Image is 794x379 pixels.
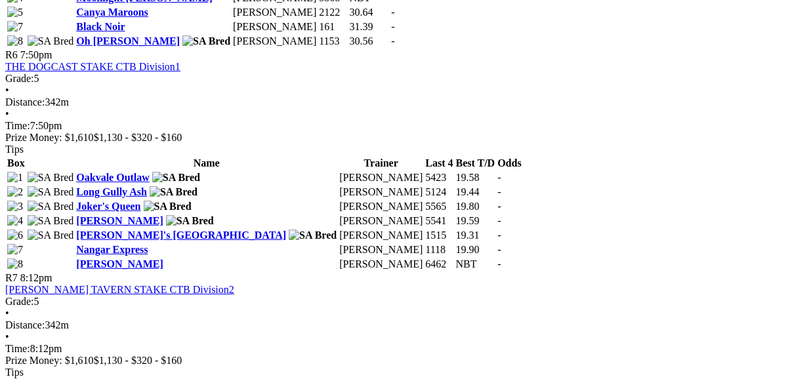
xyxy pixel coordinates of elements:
span: Distance: [5,96,45,108]
td: 19.59 [455,214,496,228]
img: SA Bred [28,186,74,198]
img: 3 [7,201,23,212]
td: 5541 [425,214,453,228]
span: $1,130 - $320 - $160 [94,132,182,143]
img: 8 [7,258,23,270]
th: Trainer [339,157,423,170]
span: - [497,229,501,241]
td: 6462 [425,258,453,271]
a: [PERSON_NAME] TAVERN STAKE CTB Division2 [5,284,234,295]
a: THE DOGCAST STAKE CTB Division1 [5,61,180,72]
span: 8:12pm [20,272,52,283]
span: $1,130 - $320 - $160 [94,355,182,366]
div: 342m [5,96,789,108]
span: Time: [5,343,30,354]
img: 5 [7,7,23,18]
div: Prize Money: $1,610 [5,355,789,367]
div: 342m [5,319,789,331]
td: 5565 [425,200,453,213]
th: Name [75,157,337,170]
span: Grade: [5,73,34,84]
td: 1118 [425,243,453,256]
div: 8:12pm [5,343,789,355]
img: 7 [7,244,23,256]
td: [PERSON_NAME] [339,171,423,184]
span: - [497,172,501,183]
span: • [5,108,9,119]
span: - [497,215,501,226]
td: [PERSON_NAME] [339,229,423,242]
th: Last 4 [425,157,453,170]
img: 1 [7,172,23,184]
span: R6 [5,49,18,60]
td: 1515 [425,229,453,242]
img: 2 [7,186,23,198]
img: SA Bred [144,201,192,212]
span: Time: [5,120,30,131]
div: Prize Money: $1,610 [5,132,789,144]
td: [PERSON_NAME] [339,186,423,199]
img: 6 [7,229,23,241]
a: Joker's Queen [76,201,140,212]
img: SA Bred [289,229,337,241]
span: - [497,258,501,269]
td: [PERSON_NAME] [339,258,423,271]
a: [PERSON_NAME] [76,215,163,226]
span: • [5,85,9,96]
span: - [497,244,501,255]
span: - [391,21,394,32]
a: Oh [PERSON_NAME] [76,35,180,47]
img: 8 [7,35,23,47]
td: [PERSON_NAME] [339,243,423,256]
span: Box [7,157,25,169]
div: 5 [5,73,789,85]
span: • [5,331,9,342]
span: Tips [5,367,24,378]
span: - [497,201,501,212]
a: Oakvale Outlaw [76,172,150,183]
div: 5 [5,296,789,308]
img: SA Bred [28,35,74,47]
span: 7:50pm [20,49,52,60]
img: SA Bred [28,215,74,227]
img: SA Bred [28,172,74,184]
td: 19.44 [455,186,496,199]
span: - [497,186,501,197]
td: [PERSON_NAME] [232,6,317,19]
td: [PERSON_NAME] [339,200,423,213]
img: SA Bred [166,215,214,227]
td: 30.64 [349,6,390,19]
div: 7:50pm [5,120,789,132]
td: 2122 [318,6,347,19]
td: 5124 [425,186,453,199]
span: • [5,308,9,319]
span: R7 [5,272,18,283]
img: SA Bred [28,229,74,241]
td: 1153 [318,35,347,48]
a: [PERSON_NAME] [76,258,163,269]
td: 19.31 [455,229,496,242]
img: 4 [7,215,23,227]
th: Odds [497,157,522,170]
img: 7 [7,21,23,33]
td: [PERSON_NAME] [339,214,423,228]
span: Grade: [5,296,34,307]
a: Black Noir [76,21,125,32]
td: 161 [318,20,347,33]
img: SA Bred [150,186,198,198]
td: 19.80 [455,200,496,213]
img: SA Bred [182,35,230,47]
span: Tips [5,144,24,155]
td: 19.90 [455,243,496,256]
a: Canya Maroons [76,7,148,18]
td: 31.39 [349,20,390,33]
td: 5423 [425,171,453,184]
img: SA Bred [28,201,74,212]
td: 30.56 [349,35,390,48]
td: [PERSON_NAME] [232,35,317,48]
a: [PERSON_NAME]'s [GEOGRAPHIC_DATA] [76,229,286,241]
a: Nangar Express [76,244,148,255]
img: SA Bred [152,172,200,184]
th: Best T/D [455,157,496,170]
span: Distance: [5,319,45,330]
